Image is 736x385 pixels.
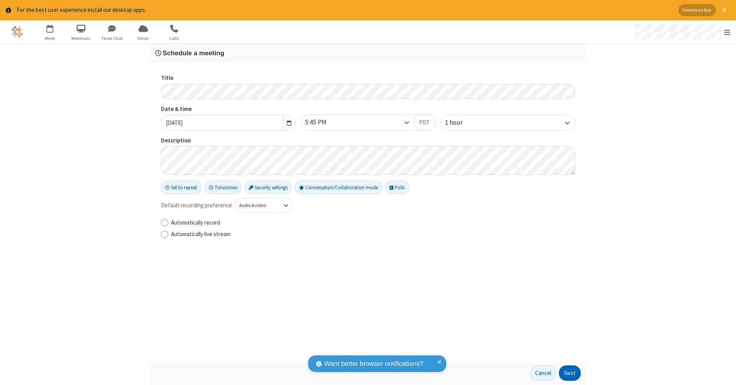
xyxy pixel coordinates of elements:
[414,115,435,130] button: PDT
[17,6,673,15] div: For the best user experience install our desktop apps.
[718,4,730,16] button: Close alert
[160,35,189,42] span: Calls
[129,35,158,42] span: Drive
[559,365,581,381] button: Next
[163,49,224,57] span: Schedule a meeting
[161,201,232,210] span: Default recording preference
[530,365,556,381] button: Cancel
[305,117,340,127] div: 5:45 PM
[171,218,575,227] label: Automatically record
[239,202,276,209] div: Audio & video
[36,35,64,42] span: Meet
[3,20,31,43] button: Logo
[161,181,202,194] button: Set to repeat
[98,35,127,42] span: Team Chat
[445,118,476,128] div: 1 hour
[161,105,295,114] label: Date & time
[171,230,575,239] label: Automatically live stream
[245,181,292,194] button: Security settings
[385,181,409,194] button: Polls
[161,74,575,83] label: Title
[628,20,736,43] div: Open menu
[67,35,95,42] span: Webinars
[324,359,423,369] span: Want better browser notifications?
[204,181,242,194] button: Timezones
[161,136,575,145] label: Description
[678,4,716,16] button: Download App
[11,26,23,38] img: QA Selenium DO NOT DELETE OR CHANGE
[295,181,383,194] button: Conversation/Collaboration mode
